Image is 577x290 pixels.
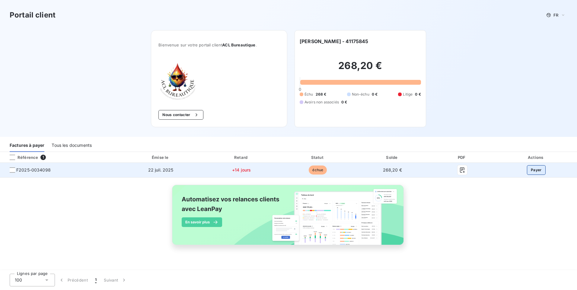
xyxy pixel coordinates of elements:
span: 1 [40,155,46,160]
button: Suivant [100,274,131,286]
div: Retard [204,154,279,160]
img: Company logo [158,62,197,100]
div: Solde [357,154,428,160]
button: Nous contacter [158,110,203,120]
h3: Portail client [10,10,56,20]
div: Tous les documents [52,139,92,152]
img: banner [167,181,410,255]
span: Bienvenue sur votre portail client . [158,43,280,47]
button: 1 [91,274,100,286]
h2: 268,20 € [300,60,421,78]
h6: [PERSON_NAME] - 41175845 [300,38,368,45]
span: +14 jours [232,167,251,172]
div: Statut [281,154,354,160]
span: FR [553,13,558,17]
span: F2025-0034098 [16,167,51,173]
div: PDF [430,154,494,160]
div: Factures à payer [10,139,44,152]
span: 0 [299,87,301,92]
span: Échu [304,92,313,97]
span: 268 € [316,92,327,97]
button: Précédent [55,274,91,286]
span: ACL Bureautique [222,43,255,47]
span: Non-échu [352,92,369,97]
span: 268,20 € [383,167,402,172]
div: Émise le [120,154,202,160]
span: Avoirs non associés [304,99,339,105]
div: Actions [496,154,576,160]
span: Litige [403,92,413,97]
span: 0 € [341,99,347,105]
span: 0 € [415,92,421,97]
div: Référence [5,155,38,160]
button: Payer [527,165,546,175]
span: 1 [95,277,97,283]
span: échue [309,165,327,175]
span: 0 € [372,92,378,97]
span: 100 [15,277,22,283]
span: 22 juil. 2025 [148,167,174,172]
